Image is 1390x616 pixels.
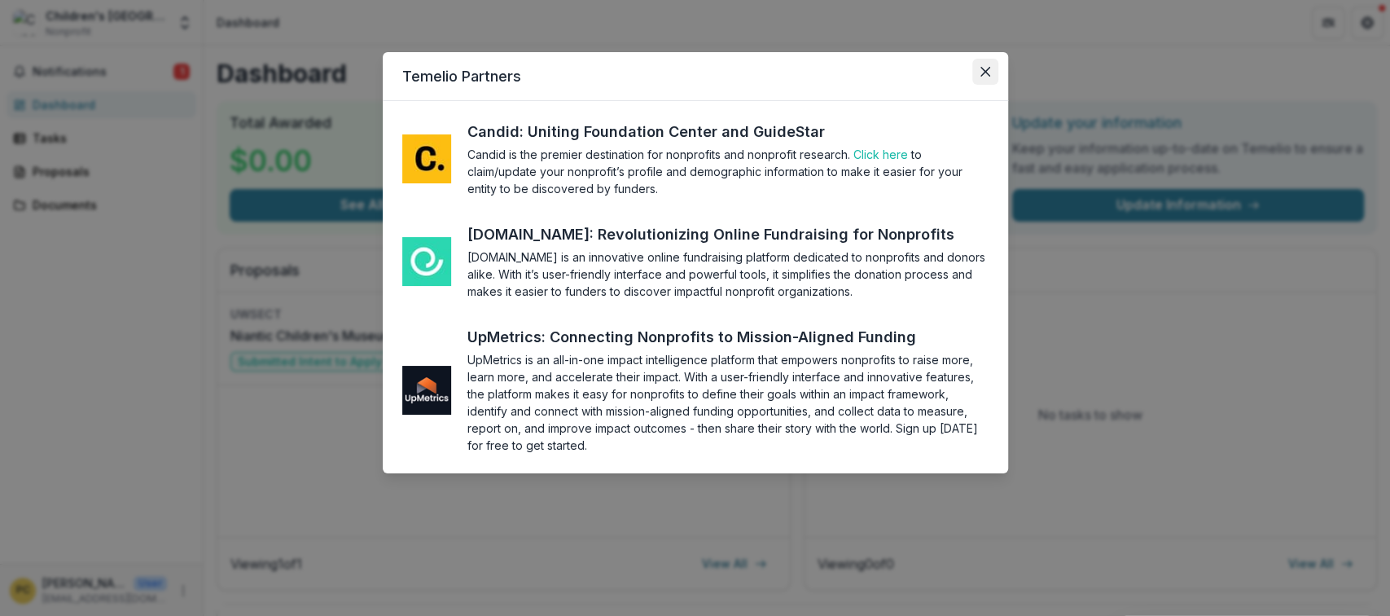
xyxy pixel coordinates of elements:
a: [DOMAIN_NAME]: Revolutionizing Online Fundraising for Nonprofits [467,223,984,245]
a: UpMetrics: Connecting Nonprofits to Mission-Aligned Funding [467,326,946,348]
section: Candid is the premier destination for nonprofits and nonprofit research. to claim/update your non... [467,146,989,197]
img: me [402,366,451,415]
section: UpMetrics is an all-in-one impact intelligence platform that empowers nonprofits to raise more, l... [467,351,989,454]
section: [DOMAIN_NAME] is an innovative online fundraising platform dedicated to nonprofits and donors ali... [467,249,989,300]
a: Click here [853,147,908,161]
header: Temelio Partners [383,52,1008,101]
img: me [402,237,451,286]
button: Close [972,59,998,85]
a: Candid: Uniting Foundation Center and GuideStar [467,121,855,143]
img: me [402,134,451,183]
